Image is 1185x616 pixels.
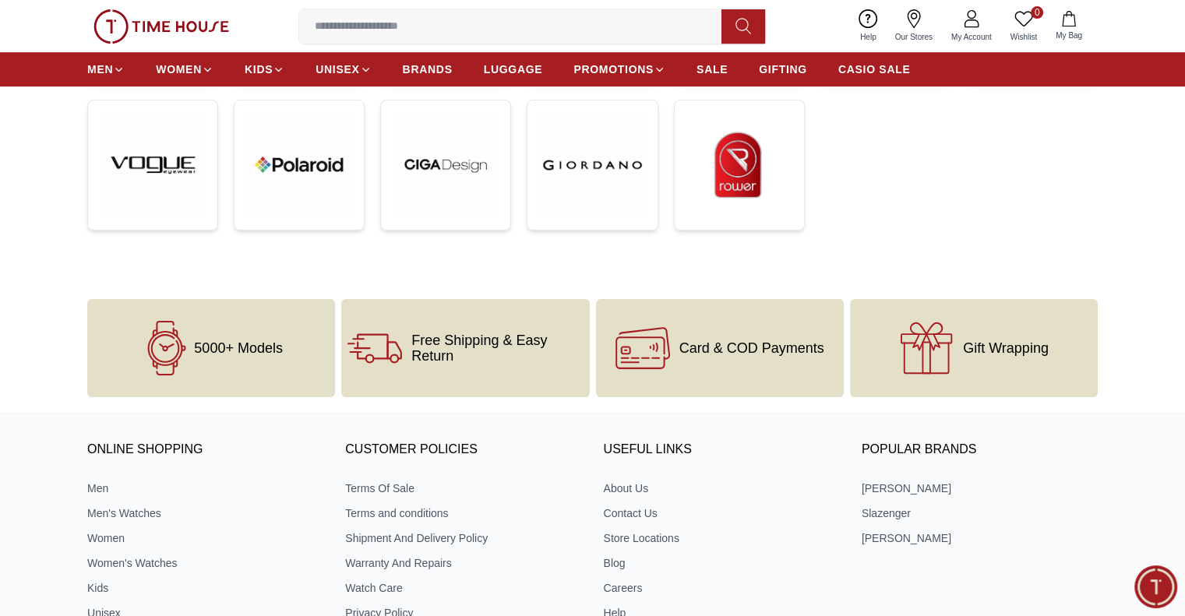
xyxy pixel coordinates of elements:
[316,55,371,83] a: UNISEX
[573,55,665,83] a: PROMOTIONS
[862,530,1098,546] a: [PERSON_NAME]
[886,6,942,46] a: Our Stores
[87,580,323,596] a: Kids
[245,62,273,77] span: KIDS
[87,530,323,546] a: Women
[1046,8,1092,44] button: My Bag
[862,505,1098,521] a: Slazenger
[87,480,323,496] a: Men
[87,55,125,83] a: MEN
[194,340,283,356] span: 5000+ Models
[87,438,323,462] h3: ONLINE SHOPPING
[93,9,229,44] img: ...
[838,55,911,83] a: CASIO SALE
[411,333,583,364] span: Free Shipping & Easy Return
[604,530,840,546] a: Store Locations
[484,55,543,83] a: LUGGAGE
[87,555,323,571] a: Women's Watches
[697,62,728,77] span: SALE
[87,62,113,77] span: MEN
[697,55,728,83] a: SALE
[345,530,581,546] a: Shipment And Delivery Policy
[687,113,792,217] img: ...
[403,62,453,77] span: BRANDS
[345,438,581,462] h3: CUSTOMER POLICIES
[156,55,213,83] a: WOMEN
[345,555,581,571] a: Warranty And Repairs
[1049,30,1088,41] span: My Bag
[247,113,351,217] img: ...
[679,340,824,356] span: Card & COD Payments
[604,480,840,496] a: About Us
[862,438,1098,462] h3: Popular Brands
[393,113,498,217] img: ...
[854,31,883,43] span: Help
[540,113,644,217] img: ...
[1001,6,1046,46] a: 0Wishlist
[87,505,323,521] a: Men's Watches
[759,62,807,77] span: GIFTING
[963,340,1049,356] span: Gift Wrapping
[604,438,840,462] h3: USEFUL LINKS
[1031,6,1043,19] span: 0
[345,580,581,596] a: Watch Care
[604,580,840,596] a: Careers
[484,62,543,77] span: LUGGAGE
[403,55,453,83] a: BRANDS
[945,31,998,43] span: My Account
[1134,565,1177,608] div: Chat Widget
[838,62,911,77] span: CASIO SALE
[345,505,581,521] a: Terms and conditions
[851,6,886,46] a: Help
[245,55,284,83] a: KIDS
[101,113,205,217] img: ...
[759,55,807,83] a: GIFTING
[316,62,359,77] span: UNISEX
[604,555,840,571] a: Blog
[156,62,202,77] span: WOMEN
[604,505,840,521] a: Contact Us
[345,480,581,496] a: Terms Of Sale
[573,62,654,77] span: PROMOTIONS
[862,480,1098,496] a: [PERSON_NAME]
[889,31,939,43] span: Our Stores
[1004,31,1043,43] span: Wishlist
